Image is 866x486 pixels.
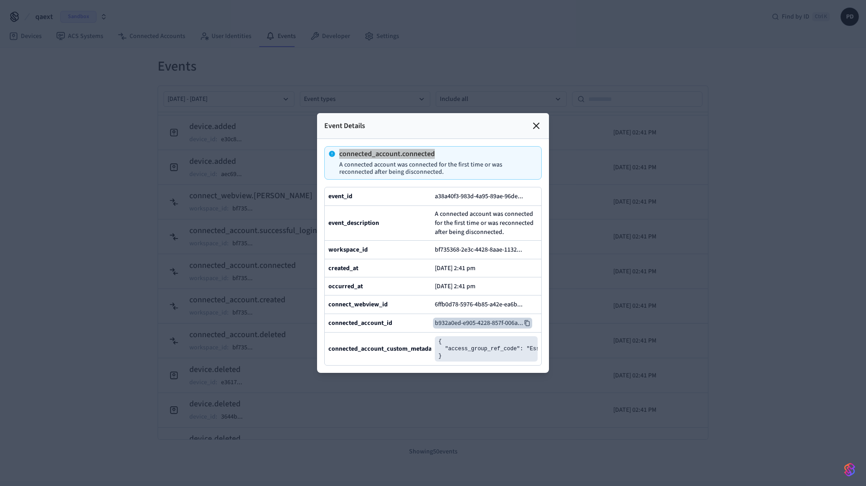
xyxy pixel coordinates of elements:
[328,300,388,309] b: connect_webview_id
[844,462,855,477] img: SeamLogoGradient.69752ec5.svg
[433,299,532,310] button: 6ffb0d78-5976-4b85-a42e-ea6b...
[435,336,538,362] pre: { "access_group_ref_code": "Essential" }
[328,319,392,328] b: connected_account_id
[328,282,363,291] b: occurred_at
[328,245,368,254] b: workspace_id
[433,318,532,329] button: b932a0ed-e905-4228-857f-006a...
[328,344,437,353] b: connected_account_custom_metadata
[328,192,352,201] b: event_id
[433,244,531,255] button: bf735368-2e3c-4428-8aae-1132...
[328,219,379,228] b: event_description
[339,150,534,157] p: connected_account.connected
[435,265,476,272] p: [DATE] 2:41 pm
[324,120,365,131] p: Event Details
[433,191,532,202] button: a38a40f3-983d-4a95-89ae-96de...
[435,210,538,237] span: A connected account was connected for the first time or was reconnected after being disconnected.
[328,264,358,273] b: created_at
[339,161,534,176] p: A connected account was connected for the first time or was reconnected after being disconnected.
[435,283,476,290] p: [DATE] 2:41 pm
